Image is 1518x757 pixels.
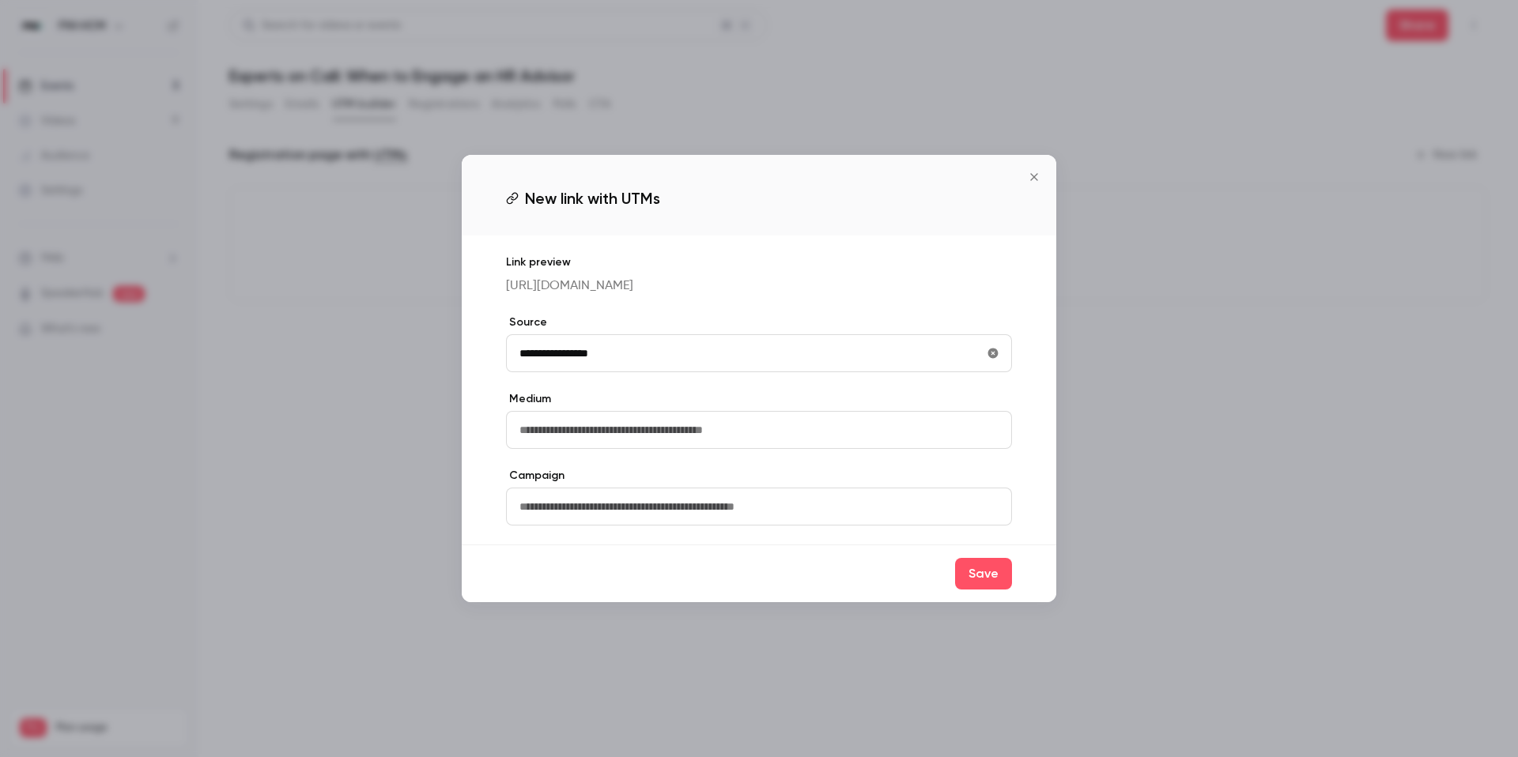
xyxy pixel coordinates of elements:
[506,468,1012,484] label: Campaign
[506,277,1012,296] p: [URL][DOMAIN_NAME]
[1018,161,1050,193] button: Close
[506,391,1012,407] label: Medium
[525,186,660,210] span: New link with UTMs
[955,558,1012,589] button: Save
[980,341,1006,366] button: utmSource
[506,314,1012,330] label: Source
[506,254,1012,270] p: Link preview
